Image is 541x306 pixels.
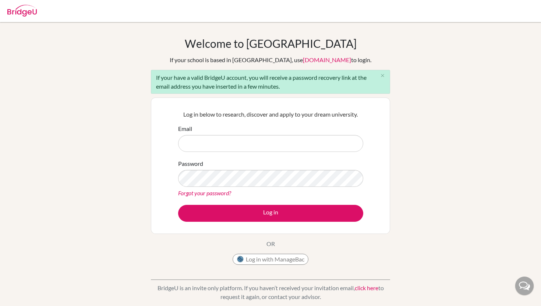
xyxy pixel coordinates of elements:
[355,284,378,291] a: click here
[266,239,275,248] p: OR
[233,254,308,265] button: Log in with ManageBac
[375,70,390,81] button: Close
[170,56,371,64] div: If your school is based in [GEOGRAPHIC_DATA], use to login.
[178,159,203,168] label: Password
[178,189,231,196] a: Forgot your password?
[380,73,385,78] i: close
[178,205,363,222] button: Log in
[303,56,351,63] a: [DOMAIN_NAME]
[7,5,37,17] img: Bridge-U
[185,37,357,50] h1: Welcome to [GEOGRAPHIC_DATA]
[178,124,192,133] label: Email
[178,110,363,119] p: Log in below to research, discover and apply to your dream university.
[151,284,390,301] p: BridgeU is an invite only platform. If you haven’t received your invitation email, to request it ...
[151,70,390,94] div: If your have a valid BridgeU account, you will receive a password recovery link at the email addr...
